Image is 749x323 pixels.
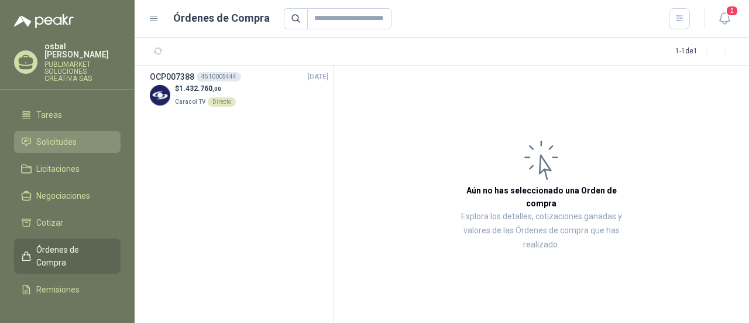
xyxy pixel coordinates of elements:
a: Remisiones [14,278,121,301]
span: Cotizar [36,216,63,229]
h1: Órdenes de Compra [173,10,270,26]
h3: Aún no has seleccionado una Orden de compra [451,184,632,210]
div: Directo [208,97,236,107]
span: Licitaciones [36,162,80,175]
span: Remisiones [36,283,80,296]
button: 2 [714,8,735,29]
h3: OCP007388 [150,70,194,83]
span: ,00 [212,86,221,92]
span: [DATE] [308,72,328,83]
a: OCP0073884510005444[DATE] Company Logo$1.432.760,00Caracol TVDirecto [150,70,328,107]
span: Órdenes de Compra [36,243,109,269]
a: Cotizar [14,212,121,234]
div: 1 - 1 de 1 [675,42,735,61]
span: Tareas [36,108,62,121]
span: Solicitudes [36,135,77,148]
div: 4510005444 [197,72,241,81]
p: Explora los detalles, cotizaciones ganadas y valores de las Órdenes de compra que has realizado. [451,210,632,252]
img: Logo peakr [14,14,74,28]
p: $ [175,83,236,94]
a: Órdenes de Compra [14,239,121,274]
img: Company Logo [150,85,170,106]
span: Caracol TV [175,98,205,105]
a: Tareas [14,104,121,126]
p: PUBLIMARKET SOLUCIONES CREATIVA SAS [44,61,121,82]
span: Negociaciones [36,189,90,202]
a: Negociaciones [14,185,121,207]
a: Solicitudes [14,131,121,153]
span: 2 [726,5,738,16]
a: Licitaciones [14,158,121,180]
p: osbal [PERSON_NAME] [44,42,121,59]
span: 1.432.760 [179,84,221,93]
